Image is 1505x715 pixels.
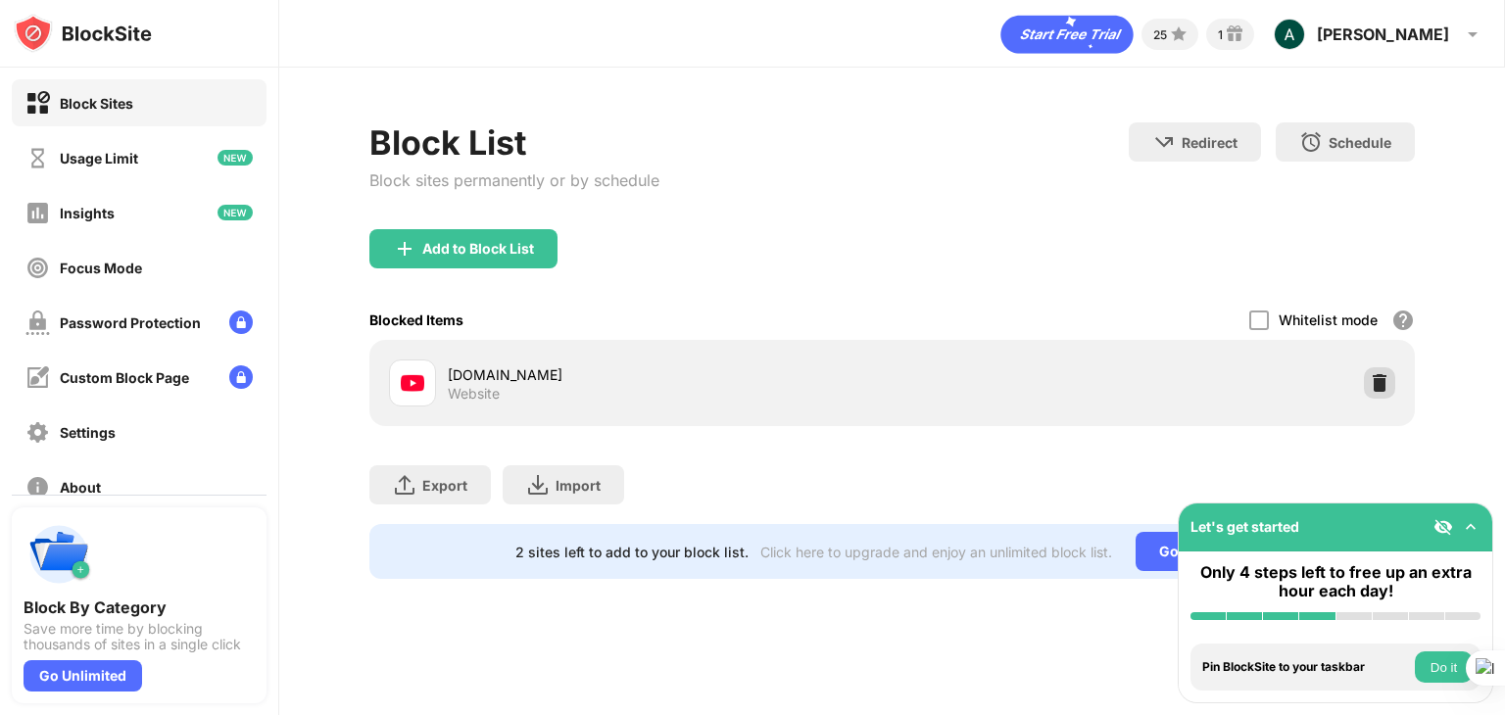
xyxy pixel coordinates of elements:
div: Schedule [1329,134,1391,151]
img: insights-off.svg [25,201,50,225]
div: 25 [1153,27,1167,42]
img: new-icon.svg [218,205,253,220]
div: Add to Block List [422,241,534,257]
img: about-off.svg [25,475,50,500]
img: logo-blocksite.svg [14,14,152,53]
div: Redirect [1182,134,1238,151]
img: focus-off.svg [25,256,50,280]
img: push-categories.svg [24,519,94,590]
div: Focus Mode [60,260,142,276]
div: Block Sites [60,95,133,112]
div: Usage Limit [60,150,138,167]
div: Settings [60,424,116,441]
img: block-on.svg [25,91,50,116]
div: Save more time by blocking thousands of sites in a single click [24,621,255,652]
img: password-protection-off.svg [25,310,50,335]
div: Go Unlimited [1136,532,1270,571]
img: points-small.svg [1167,23,1190,46]
div: Export [422,477,467,494]
div: Blocked Items [369,311,463,328]
div: Insights [60,205,115,221]
img: new-icon.svg [218,150,253,166]
div: Whitelist mode [1279,311,1378,328]
img: reward-small.svg [1223,23,1246,46]
div: About [60,479,101,496]
div: Password Protection [60,314,201,331]
div: animation [1000,15,1134,54]
img: ACg8ocJRUjYMOlVLFucscspuPXDWaGCNOe15MX5TFlYp0pasKKBDfQ=s96-c [1274,19,1305,50]
div: Block sites permanently or by schedule [369,170,659,190]
img: customize-block-page-off.svg [25,365,50,390]
div: Website [448,385,500,403]
div: Block List [369,122,659,163]
img: lock-menu.svg [229,365,253,389]
img: settings-off.svg [25,420,50,445]
img: time-usage-off.svg [25,146,50,170]
div: Let's get started [1190,518,1299,535]
div: 1 [1218,27,1223,42]
div: Only 4 steps left to free up an extra hour each day! [1190,563,1481,600]
div: [DOMAIN_NAME] [448,364,892,385]
div: 2 sites left to add to your block list. [515,544,749,560]
div: Go Unlimited [24,660,142,691]
button: Do it [1415,651,1473,683]
div: [PERSON_NAME] [1317,24,1449,44]
img: lock-menu.svg [229,310,253,334]
div: Import [556,477,601,494]
img: eye-not-visible.svg [1433,517,1453,537]
div: Click here to upgrade and enjoy an unlimited block list. [760,544,1112,560]
div: Pin BlockSite to your taskbar [1202,660,1410,674]
div: Block By Category [24,597,255,617]
img: favicons [401,371,424,395]
div: Custom Block Page [60,369,189,386]
img: omni-setup-toggle.svg [1461,517,1481,537]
